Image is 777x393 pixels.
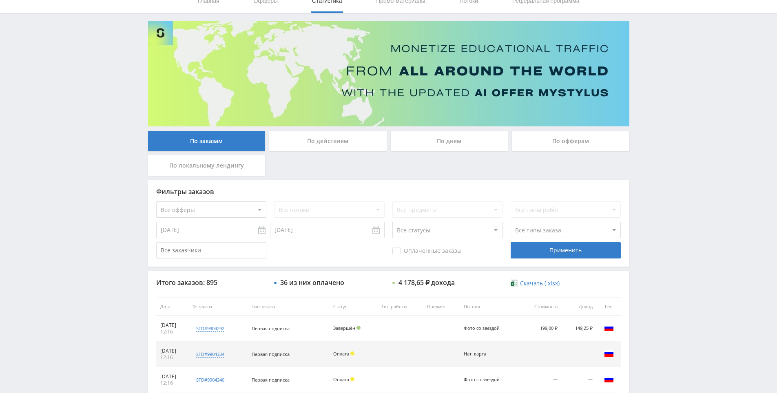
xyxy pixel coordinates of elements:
[512,131,629,151] div: По офферам
[604,374,614,384] img: rus.png
[148,21,629,126] img: Banner
[350,351,354,355] span: Холд
[562,316,596,342] td: 149,25 ₽
[196,377,224,383] div: std#9904240
[604,323,614,333] img: rus.png
[511,279,518,287] img: xlsx
[392,247,462,255] span: Оплаченные заказы
[519,316,562,342] td: 199,00 ₽
[329,298,377,316] th: Статус
[356,326,361,330] span: Подтвержден
[519,342,562,367] td: —
[350,377,354,381] span: Холд
[562,342,596,367] td: —
[188,298,248,316] th: № заказа
[156,188,621,195] div: Фильтры заказов
[156,242,266,258] input: Все заказчики
[391,131,508,151] div: По дням
[252,351,290,357] span: Первая подписка
[398,279,455,286] div: 4 178,65 ₽ дохода
[519,298,562,316] th: Стоимость
[148,131,266,151] div: По заказам
[156,298,189,316] th: Дата
[464,377,500,382] div: Фото со звездой
[333,351,349,357] span: Оплата
[252,325,290,331] span: Первая подписка
[464,326,500,331] div: Фото со звездой
[252,377,290,383] span: Первая подписка
[333,325,355,331] span: Завершён
[160,329,185,335] div: 12:16
[520,280,560,287] span: Скачать (.xlsx)
[280,279,344,286] div: 36 из них оплачено
[148,155,266,176] div: По локальному лендингу
[156,279,266,286] div: Итого заказов: 895
[460,298,519,316] th: Потоки
[160,373,185,380] div: [DATE]
[511,242,621,258] div: Применить
[562,298,596,316] th: Доход
[160,354,185,361] div: 12:16
[160,348,185,354] div: [DATE]
[604,349,614,358] img: rus.png
[511,279,560,287] a: Скачать (.xlsx)
[377,298,423,316] th: Тип работы
[248,298,329,316] th: Тип заказа
[196,325,224,332] div: std#9904292
[519,367,562,393] td: —
[333,376,349,382] span: Оплата
[597,298,621,316] th: Гео
[160,380,185,386] div: 12:16
[423,298,459,316] th: Предмет
[196,351,224,358] div: std#9904334
[562,367,596,393] td: —
[464,351,500,357] div: Нат. карта
[160,322,185,329] div: [DATE]
[269,131,387,151] div: По действиям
